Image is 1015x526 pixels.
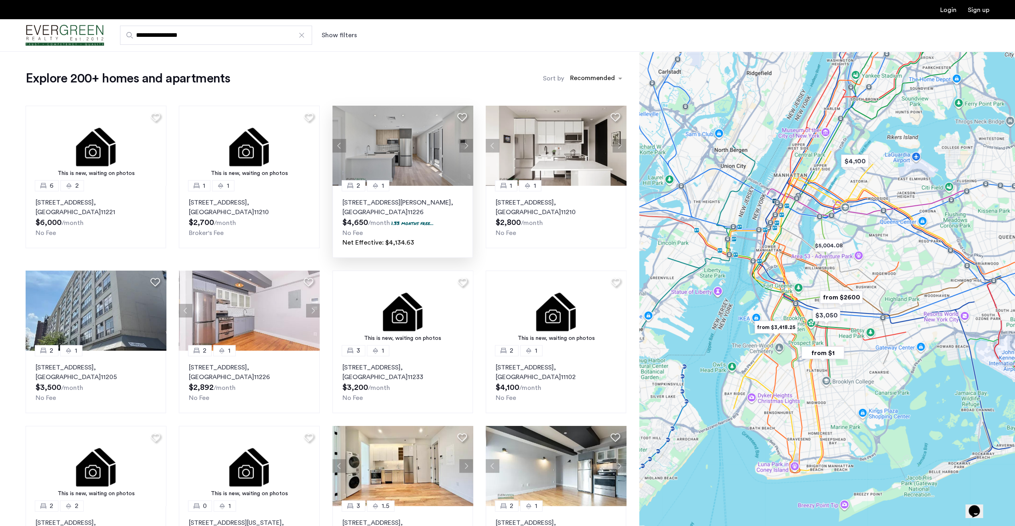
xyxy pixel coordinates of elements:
div: $5,004.08 [812,237,846,255]
button: Next apartment [459,459,473,473]
span: Broker's Fee [189,230,224,236]
a: Cazamio Logo [26,20,104,50]
ng-select: sort-apartment [566,71,626,86]
a: Login [940,7,957,13]
span: $4,650 [342,219,368,227]
a: 31[STREET_ADDRESS], [GEOGRAPHIC_DATA]11233No Fee [332,351,473,413]
button: Show or hide filters [322,30,357,40]
span: No Fee [189,395,209,401]
a: This is new, waiting on photos [179,426,320,506]
sub: /month [519,385,541,391]
a: 11[STREET_ADDRESS], [GEOGRAPHIC_DATA]11210Broker's Fee [179,186,319,248]
span: $2,892 [189,383,214,391]
span: 1 [228,346,230,355]
input: Apartment Search [120,26,312,45]
span: 2 [356,181,360,191]
img: 66a1adb6-6608-43dd-a245-dc7333f8b390_638824126198252652.jpeg [332,106,473,186]
span: 1 [535,346,537,355]
sub: /month [521,220,543,226]
span: 3 [356,501,360,511]
span: No Fee [36,230,56,236]
span: $4,100 [496,383,519,391]
sub: /month [368,220,390,226]
span: 2 [510,501,513,511]
button: Next apartment [613,139,626,153]
a: This is new, waiting on photos [179,106,320,186]
div: $4,100 [838,152,872,170]
iframe: chat widget [965,494,991,518]
a: 62[STREET_ADDRESS], [GEOGRAPHIC_DATA]11221No Fee [26,186,166,248]
img: c030568a-c426-483c-b473-77022edd3556_638739499524403227.png [486,106,627,186]
img: 2010_638403319569069932.jpeg [26,271,166,351]
div: from $3,418.25 [751,318,801,336]
div: This is new, waiting on photos [183,169,316,178]
span: 1 [382,346,384,355]
img: logo [26,20,104,50]
span: $2,700 [189,219,214,227]
img: 218_638509545598484653.jpeg [486,426,627,506]
button: Previous apartment [486,459,499,473]
span: No Fee [342,230,363,236]
p: 1.33 months free... [391,220,434,227]
a: Registration [968,7,989,13]
img: 3.gif [179,106,320,186]
span: 2 [510,346,513,355]
div: This is new, waiting on photos [336,334,469,343]
p: [STREET_ADDRESS] 11210 [189,198,309,217]
span: 1 [228,501,231,511]
img: 3.gif [332,271,473,351]
span: $3,500 [36,383,61,391]
div: This is new, waiting on photos [183,490,316,498]
span: Net Effective: $4,134.63 [342,239,414,246]
span: 1 [534,181,536,191]
span: No Fee [36,395,56,401]
a: This is new, waiting on photos [26,106,166,186]
div: from $2600 [817,288,866,306]
img: 3.gif [26,106,166,186]
button: Next apartment [613,459,626,473]
span: 3 [356,346,360,355]
span: No Fee [496,395,516,401]
div: from $1 [798,344,847,362]
a: 21[STREET_ADDRESS][PERSON_NAME], [GEOGRAPHIC_DATA]112261.33 months free...No FeeNet Effective: $4... [332,186,473,258]
button: Previous apartment [179,304,192,317]
button: Previous apartment [332,459,346,473]
button: Previous apartment [486,139,499,153]
div: This is new, waiting on photos [490,334,623,343]
button: Previous apartment [332,139,346,153]
img: 3.gif [179,426,320,506]
img: 1999_638606367151593945.jpeg [332,426,473,506]
p: [STREET_ADDRESS] 11233 [342,363,463,382]
a: This is new, waiting on photos [332,271,473,351]
img: 3.gif [26,426,166,506]
p: [STREET_ADDRESS] 11102 [496,363,616,382]
img: 3.gif [486,271,627,351]
button: Next apartment [306,304,320,317]
sub: /month [61,385,83,391]
div: This is new, waiting on photos [30,490,162,498]
span: 1.5 [382,501,389,511]
a: 21[STREET_ADDRESS], [GEOGRAPHIC_DATA]11102No Fee [486,351,626,413]
p: [STREET_ADDRESS] 11226 [189,363,309,382]
p: [STREET_ADDRESS] 11205 [36,363,156,382]
button: Next apartment [459,139,473,153]
a: 21[STREET_ADDRESS], [GEOGRAPHIC_DATA]11205No Fee [26,351,166,413]
span: No Fee [496,230,516,236]
span: $3,200 [342,383,368,391]
sub: /month [368,385,390,391]
span: 1 [510,181,512,191]
span: 0 [203,501,207,511]
sub: /month [62,220,84,226]
span: 1 [75,346,77,355]
span: $2,800 [496,219,521,227]
span: No Fee [342,395,363,401]
span: 1 [203,181,205,191]
a: This is new, waiting on photos [486,271,627,351]
label: Sort by [543,74,564,83]
span: 1 [535,501,537,511]
span: 2 [75,501,78,511]
p: [STREET_ADDRESS] 11221 [36,198,156,217]
span: 2 [203,346,206,355]
span: $6,000 [36,219,62,227]
span: 2 [50,346,53,355]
